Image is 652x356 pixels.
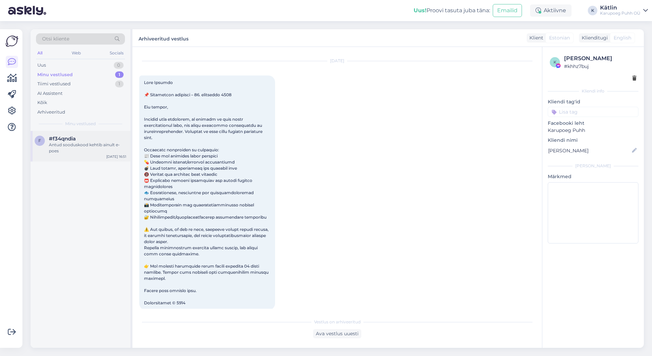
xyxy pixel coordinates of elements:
[37,90,62,97] div: AI Assistent
[579,34,608,41] div: Klienditugi
[42,35,69,43] span: Otsi kliente
[5,35,18,48] img: Askly Logo
[115,71,124,78] div: 1
[38,138,41,143] span: f
[554,60,557,65] span: k
[548,98,638,105] p: Kliendi tag'id
[614,34,631,41] span: English
[564,54,636,63] div: [PERSON_NAME]
[530,4,572,17] div: Aktiivne
[108,49,125,57] div: Socials
[37,71,73,78] div: Minu vestlused
[548,163,638,169] div: [PERSON_NAME]
[600,5,640,11] div: Kätlin
[600,11,640,16] div: Karupoeg Puhh OÜ
[37,109,65,116] div: Arhiveeritud
[414,6,490,15] div: Proovi tasuta juba täna:
[65,121,96,127] span: Minu vestlused
[139,33,188,43] label: Arhiveeritud vestlus
[548,127,638,134] p: Karupoeg Puhh
[588,6,597,15] div: K
[493,4,522,17] button: Emailid
[548,173,638,180] p: Märkmed
[313,329,361,338] div: Ava vestlus uuesti
[548,107,638,117] input: Lisa tag
[49,136,76,142] span: #f34qndia
[49,142,126,154] div: Antud sooduskood kehtib ainult e-poes
[314,319,361,325] span: Vestlus on arhiveeritud
[115,81,124,87] div: 1
[139,58,535,64] div: [DATE]
[527,34,543,41] div: Klient
[106,154,126,159] div: [DATE] 16:51
[37,81,71,87] div: Tiimi vestlused
[36,49,44,57] div: All
[37,62,46,69] div: Uus
[414,7,427,14] b: Uus!
[548,88,638,94] div: Kliendi info
[70,49,82,57] div: Web
[549,34,570,41] span: Estonian
[114,62,124,69] div: 0
[548,120,638,127] p: Facebooki leht
[144,80,270,305] span: Lore Ipsumdo 📌 Sitametcon adipisci – 86. elitseddo 4508 Eiu tempor, Incidid utla etdolorem, al en...
[600,5,648,16] a: KätlinKarupoeg Puhh OÜ
[37,99,47,106] div: Kõik
[564,63,636,70] div: # khhz7buj
[548,147,631,154] input: Lisa nimi
[548,137,638,144] p: Kliendi nimi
